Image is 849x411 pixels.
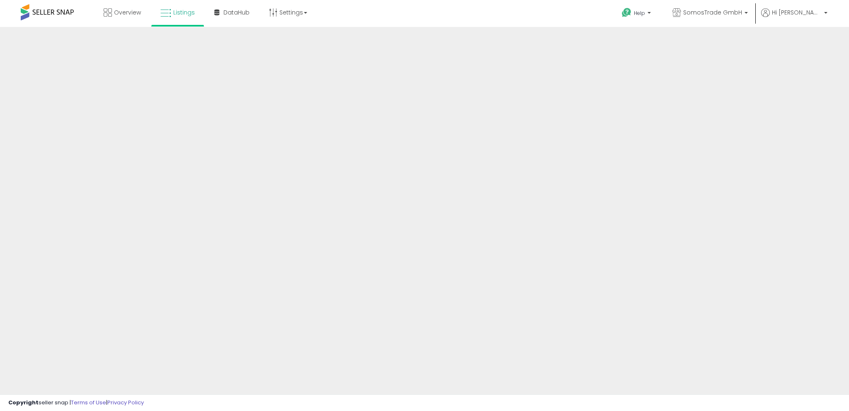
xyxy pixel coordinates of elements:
span: Hi [PERSON_NAME] [772,8,822,17]
i: Get Help [621,7,632,18]
span: Listings [173,8,195,17]
a: Help [615,1,659,27]
span: DataHub [223,8,250,17]
span: Overview [114,8,141,17]
span: Help [634,10,645,17]
span: SomosTrade GmbH [683,8,742,17]
a: Hi [PERSON_NAME] [761,8,827,27]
